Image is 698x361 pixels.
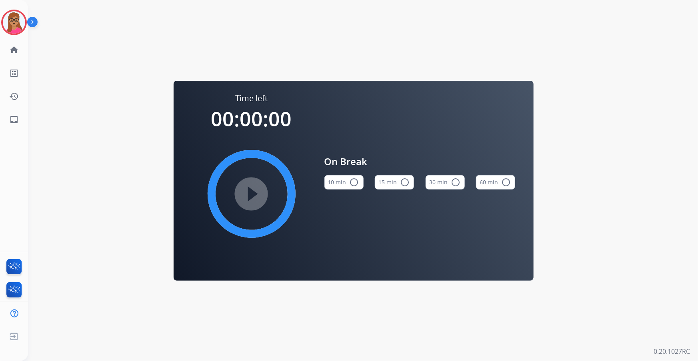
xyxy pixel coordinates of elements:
[324,175,364,189] button: 10 min
[9,115,19,124] mat-icon: inbox
[235,93,268,104] span: Time left
[400,178,410,187] mat-icon: radio_button_unchecked
[3,11,25,34] img: avatar
[324,154,516,169] span: On Break
[9,92,19,101] mat-icon: history
[375,175,414,189] button: 15 min
[350,178,359,187] mat-icon: radio_button_unchecked
[501,178,511,187] mat-icon: radio_button_unchecked
[9,45,19,55] mat-icon: home
[9,68,19,78] mat-icon: list_alt
[426,175,465,189] button: 30 min
[451,178,460,187] mat-icon: radio_button_unchecked
[476,175,515,189] button: 60 min
[211,105,292,132] span: 00:00:00
[654,347,690,356] p: 0.20.1027RC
